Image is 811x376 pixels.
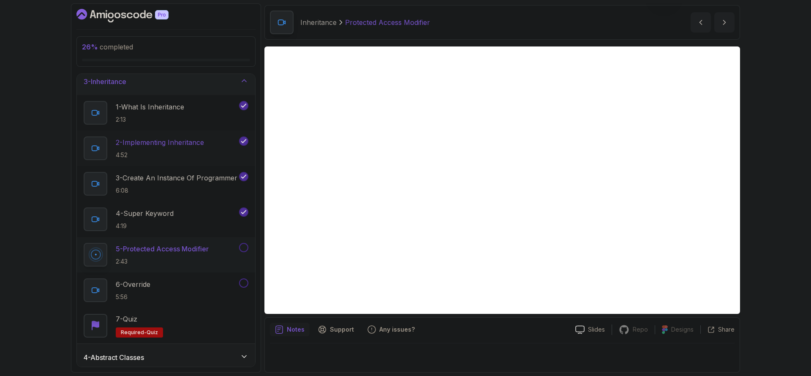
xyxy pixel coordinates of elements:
button: 1-What Is Inheritance2:13 [84,101,248,125]
button: 4-Super Keyword4:19 [84,207,248,231]
p: 7 - Quiz [116,314,137,324]
button: next content [714,12,735,33]
button: 7-QuizRequired-quiz [84,314,248,338]
button: 4-Abstract Classes [77,344,255,371]
p: 2 - Implementing Inheritance [116,137,204,147]
button: 5-Protected Access Modifier2:43 [84,243,248,267]
p: 4:52 [116,151,204,159]
button: 2-Implementing Inheritance4:52 [84,136,248,160]
p: 4:19 [116,222,174,230]
p: 6:08 [116,186,237,195]
p: 3 - Create An Instance Of Programmer [116,173,237,183]
p: Repo [633,325,648,334]
button: previous content [691,12,711,33]
p: Protected Access Modifier [345,17,430,27]
p: 2:43 [116,257,209,266]
a: Slides [569,325,612,334]
button: 3-Create An Instance Of Programmer6:08 [84,172,248,196]
p: 5:56 [116,293,150,301]
span: Required- [121,329,147,336]
button: Support button [313,323,359,336]
iframe: 5 - Protected Access Modifier [264,46,740,314]
p: 4 - Super Keyword [116,208,174,218]
span: 26 % [82,43,98,51]
p: Notes [287,325,305,334]
p: Slides [588,325,605,334]
p: Inheritance [300,17,337,27]
span: completed [82,43,133,51]
p: Support [330,325,354,334]
p: 1 - What Is Inheritance [116,102,184,112]
h3: 3 - Inheritance [84,76,126,87]
button: 3-Inheritance [77,68,255,95]
button: 6-Override5:56 [84,278,248,302]
p: Designs [671,325,694,334]
button: Share [700,325,735,334]
button: notes button [270,323,310,336]
p: 2:13 [116,115,184,124]
span: quiz [147,329,158,336]
p: Share [718,325,735,334]
p: 6 - Override [116,279,150,289]
p: 5 - Protected Access Modifier [116,244,209,254]
p: Any issues? [379,325,415,334]
button: Feedback button [362,323,420,336]
a: Dashboard [76,9,188,22]
h3: 4 - Abstract Classes [84,352,144,362]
